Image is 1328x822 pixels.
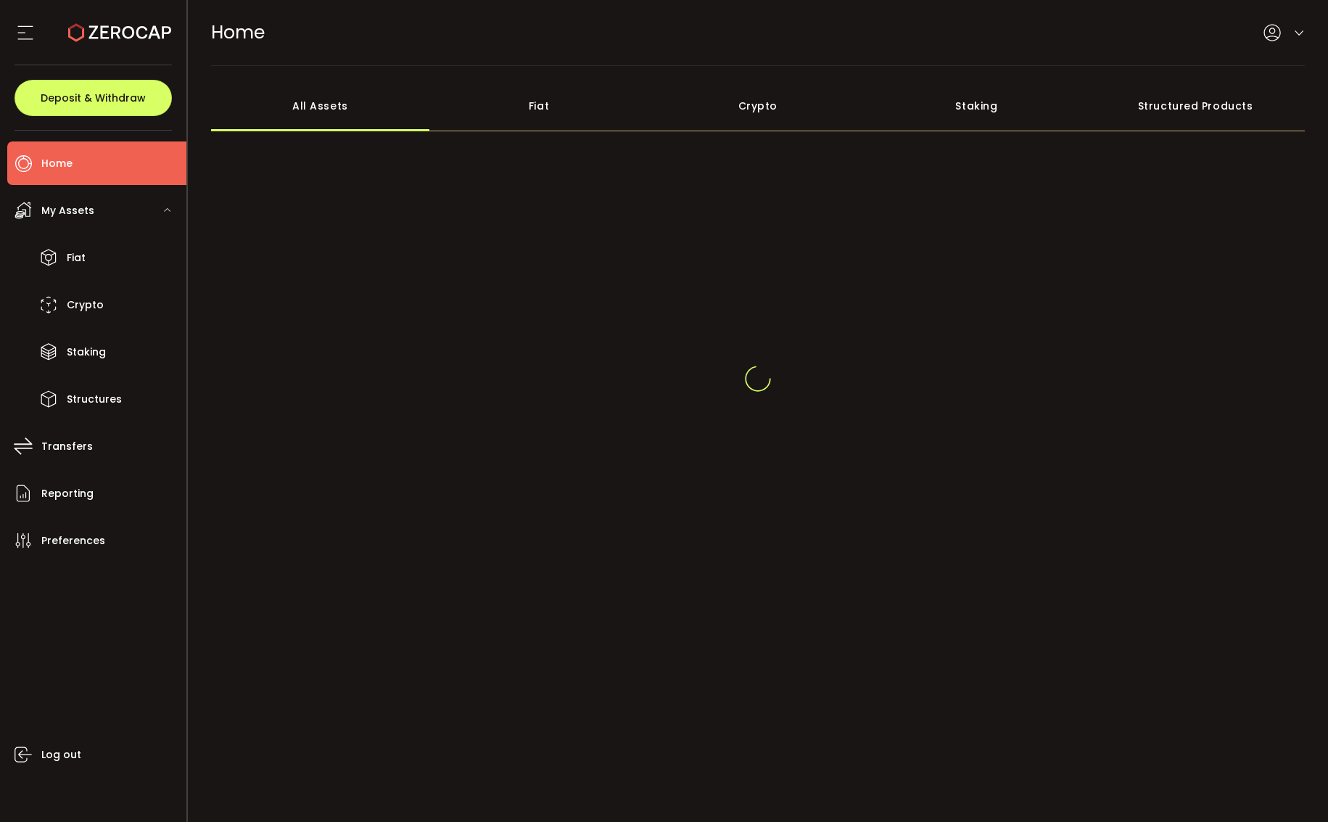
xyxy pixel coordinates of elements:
span: My Assets [41,200,94,221]
span: Deposit & Withdraw [41,93,146,103]
span: Crypto [67,295,104,316]
div: Staking [867,81,1086,131]
div: All Assets [211,81,430,131]
span: Preferences [41,530,105,551]
span: Transfers [41,436,93,457]
button: Deposit & Withdraw [15,80,172,116]
span: Reporting [41,483,94,504]
div: Structured Products [1086,81,1305,131]
div: Fiat [429,81,648,131]
span: Home [211,20,265,45]
span: Log out [41,744,81,765]
span: Home [41,153,73,174]
span: Structures [67,389,122,410]
span: Fiat [67,247,86,268]
span: Staking [67,342,106,363]
div: Crypto [648,81,867,131]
